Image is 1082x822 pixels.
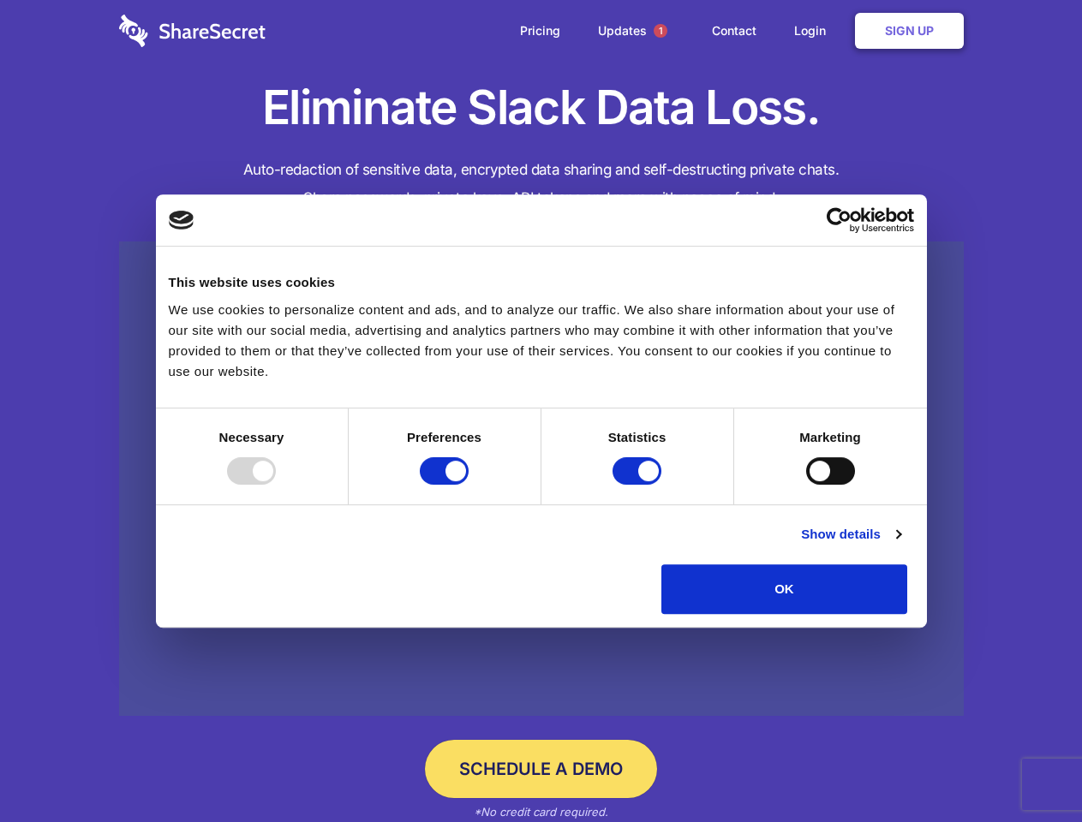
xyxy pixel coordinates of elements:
a: Sign Up [855,13,964,49]
a: Login [777,4,852,57]
strong: Marketing [799,430,861,444]
img: logo [169,211,194,229]
a: Schedule a Demo [425,740,657,798]
a: Usercentrics Cookiebot - opens in a new window [764,207,914,233]
a: Show details [801,524,900,545]
h4: Auto-redaction of sensitive data, encrypted data sharing and self-destructing private chats. Shar... [119,156,964,212]
em: *No credit card required. [474,805,608,819]
button: OK [661,564,907,614]
h1: Eliminate Slack Data Loss. [119,77,964,139]
strong: Necessary [219,430,284,444]
strong: Preferences [407,430,481,444]
a: Wistia video thumbnail [119,241,964,717]
div: We use cookies to personalize content and ads, and to analyze our traffic. We also share informat... [169,300,914,382]
img: logo-wordmark-white-trans-d4663122ce5f474addd5e946df7df03e33cb6a1c49d2221995e7729f52c070b2.svg [119,15,266,47]
a: Pricing [503,4,577,57]
a: Contact [695,4,774,57]
strong: Statistics [608,430,667,444]
span: 1 [654,24,667,38]
div: This website uses cookies [169,272,914,293]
